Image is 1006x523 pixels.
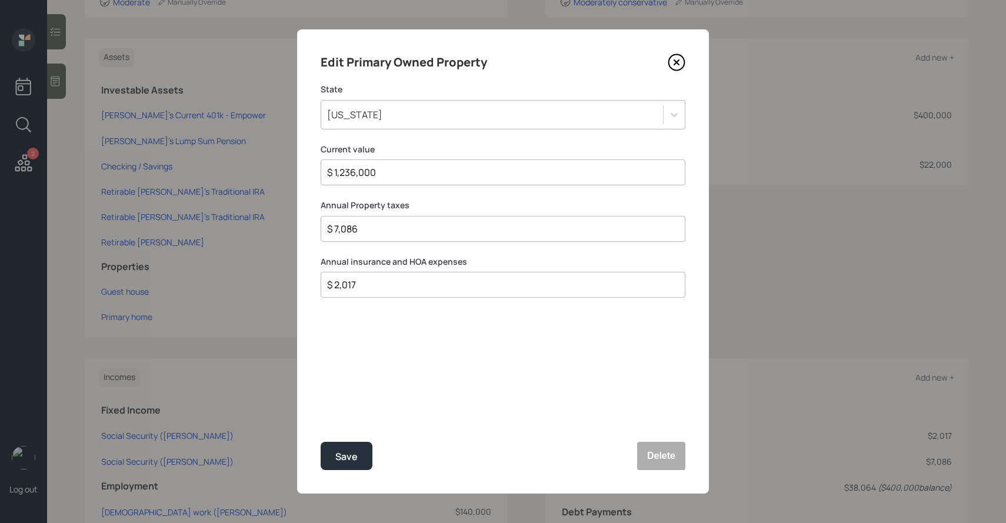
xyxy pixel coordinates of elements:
[321,144,685,155] label: Current value
[321,53,487,72] h4: Edit Primary Owned Property
[321,442,372,470] button: Save
[321,256,685,268] label: Annual insurance and HOA expenses
[321,199,685,211] label: Annual Property taxes
[637,442,685,470] button: Delete
[335,449,358,465] div: Save
[327,108,382,121] div: [US_STATE]
[321,84,685,95] label: State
